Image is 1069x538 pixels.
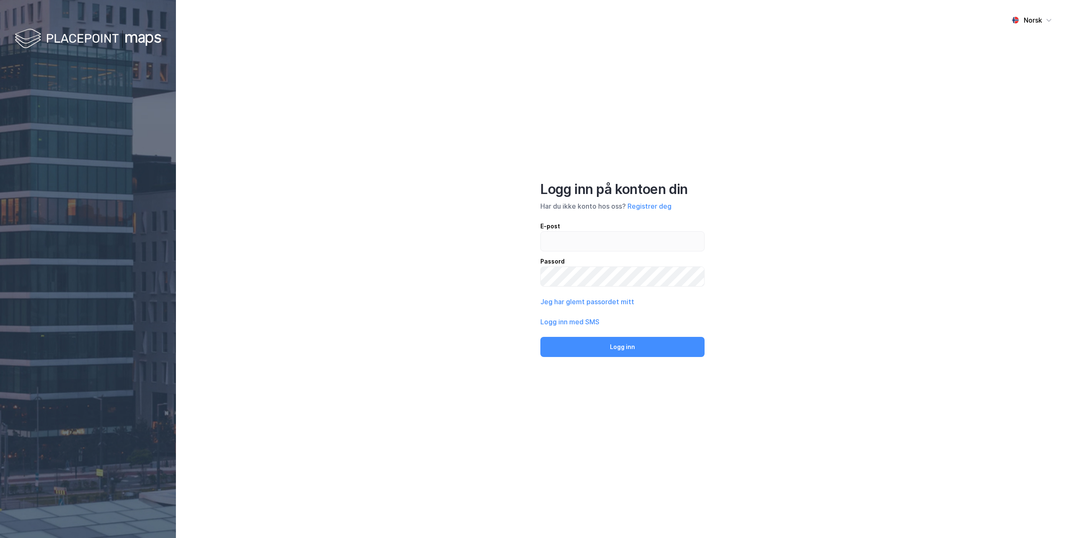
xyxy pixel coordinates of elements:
div: Passord [540,256,705,266]
div: E-post [540,221,705,231]
button: Registrer deg [627,201,671,211]
img: logo-white.f07954bde2210d2a523dddb988cd2aa7.svg [15,27,161,52]
div: Norsk [1024,15,1042,25]
button: Jeg har glemt passordet mitt [540,297,634,307]
div: Logg inn på kontoen din [540,181,705,198]
button: Logg inn med SMS [540,317,599,327]
div: Har du ikke konto hos oss? [540,201,705,211]
button: Logg inn [540,337,705,357]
